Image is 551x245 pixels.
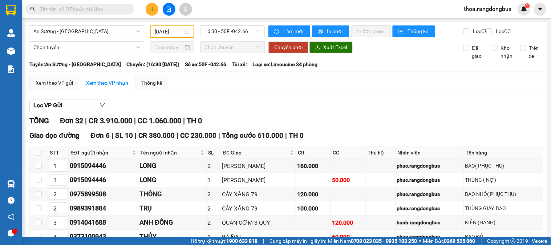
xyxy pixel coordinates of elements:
div: THÙNG GIẤY, BAO [465,204,542,212]
span: down [100,102,105,108]
button: printerIn phơi [312,25,349,37]
button: Lọc VP Gửi [29,100,109,111]
span: TH 0 [187,116,202,125]
input: Chọn ngày [154,43,184,51]
td: THÔNG [138,187,207,201]
button: plus [146,3,158,16]
div: 0915094446 [70,161,137,171]
span: notification [8,213,15,220]
div: 120.000 [297,190,329,199]
strong: 1900 633 818 [226,238,258,244]
div: hanh.rangdongbus [397,218,463,226]
th: SL [207,147,221,159]
span: caret-down [537,6,544,12]
span: plus [150,7,155,12]
td: 0914041688 [69,216,138,230]
div: phuc.rangdongbus [397,176,463,184]
input: Tìm tên, số ĐT hoặc mã đơn [40,5,126,13]
span: Đơn 32 [60,116,83,125]
img: warehouse-icon [7,47,15,55]
img: warehouse-icon [7,180,15,188]
span: thoa.rangdongbus [458,4,518,13]
div: ANH ĐỒNG [139,217,205,228]
td: 0915094446 [69,159,138,173]
div: 0915094446 [70,175,137,185]
span: Tài xế: [232,60,247,68]
span: bar-chart [398,29,405,35]
span: Lọc VP Gửi [33,101,62,110]
span: Làm mới [283,27,304,35]
span: message [8,230,15,237]
span: | [263,237,264,245]
div: 1 [208,176,220,185]
th: Thu hộ [366,147,396,159]
span: | [218,131,220,140]
div: BAO( PHỤC THU) [465,162,542,170]
span: Số xe: 50F -042.66 [185,60,226,68]
div: Xem theo VP gửi [36,79,73,87]
span: SĐT người nhận [70,149,131,157]
td: THỦY [138,230,207,244]
span: An Sương - Quảng Ngãi [33,26,140,37]
div: 50.000 [332,176,364,185]
span: | [135,131,137,140]
span: SL 10 [115,131,133,140]
th: STT [48,147,69,159]
td: TRỤ [138,201,207,216]
div: BAO NHỎ( PHỤC THU) [465,190,542,198]
div: 2 [208,204,220,213]
span: CR 380.000 [138,131,175,140]
span: ĐC Giao [223,149,289,157]
span: Cung cấp máy in - giấy in: [270,237,326,245]
span: Lọc CR [470,27,489,35]
span: aim [183,7,188,12]
div: 120.000 [332,218,364,227]
span: CR 3.910.000 [89,116,132,125]
div: THÙNG ( NỢ) [465,176,542,184]
span: question-circle [8,197,15,204]
button: aim [179,3,192,16]
span: | [481,237,482,245]
span: printer [318,29,324,35]
button: file-add [163,3,175,16]
span: | [134,116,136,125]
div: 0989391884 [70,203,137,213]
span: Trên xe [526,44,544,60]
div: 160.000 [297,161,329,170]
button: bar-chartThống kê [393,25,435,37]
span: download [315,45,320,51]
div: [PERSON_NAME] [222,176,295,185]
span: Chọn chuyến [204,42,260,53]
span: Tên người nhận [140,149,199,157]
div: CÂY XĂNG 79 [222,204,295,213]
div: phuc.rangdongbus [397,190,463,198]
div: THÔNG [139,189,205,199]
td: 0373100943 [69,230,138,244]
div: 0373100943 [70,232,137,242]
div: Xem theo VP nhận [86,79,128,87]
span: In phơi [327,27,344,35]
span: copyright [511,238,516,244]
span: Giao dọc đường [29,131,80,140]
div: 2 [208,190,220,199]
th: Nhân viên [396,147,464,159]
span: | [285,131,287,140]
button: downloadXuất Excel [309,41,353,53]
div: THỦY [139,232,205,242]
div: KIỆN (HẠNH) [465,218,542,226]
span: Miền Nam [328,237,417,245]
div: CÂY XĂNG 79 [222,190,295,199]
td: ANH ĐỒNG [138,216,207,230]
div: BAO ĐỎ [465,233,542,241]
span: Đã giao [469,44,487,60]
span: TH 0 [289,131,304,140]
div: 2 [208,161,220,170]
strong: 0708 023 035 - 0935 103 250 [351,238,417,244]
span: Loại xe: Limousine 34 phòng [252,60,317,68]
th: CC [331,147,366,159]
button: Chuyển phơi [268,41,308,53]
td: LONG [138,173,207,187]
span: | [183,116,185,125]
div: LONG [139,175,205,185]
div: LONG [139,161,205,171]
